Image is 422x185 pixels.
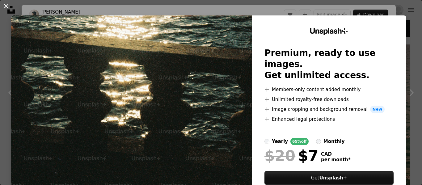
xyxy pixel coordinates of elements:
[319,175,347,181] strong: Unsplash+
[264,139,269,144] input: yearly65%off
[321,151,351,157] span: CAD
[323,138,345,145] div: monthly
[370,106,385,113] span: New
[264,148,295,164] span: $20
[264,148,319,164] div: $7
[316,139,321,144] input: monthly
[264,86,394,93] li: Members-only content added monthly
[264,116,394,123] li: Enhanced legal protections
[264,171,394,185] a: GetUnsplash+
[321,157,351,162] span: per month *
[290,138,309,145] div: 65% off
[264,106,394,113] li: Image cropping and background removal
[272,138,288,145] div: yearly
[264,48,394,81] h2: Premium, ready to use images. Get unlimited access.
[264,96,394,103] li: Unlimited royalty-free downloads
